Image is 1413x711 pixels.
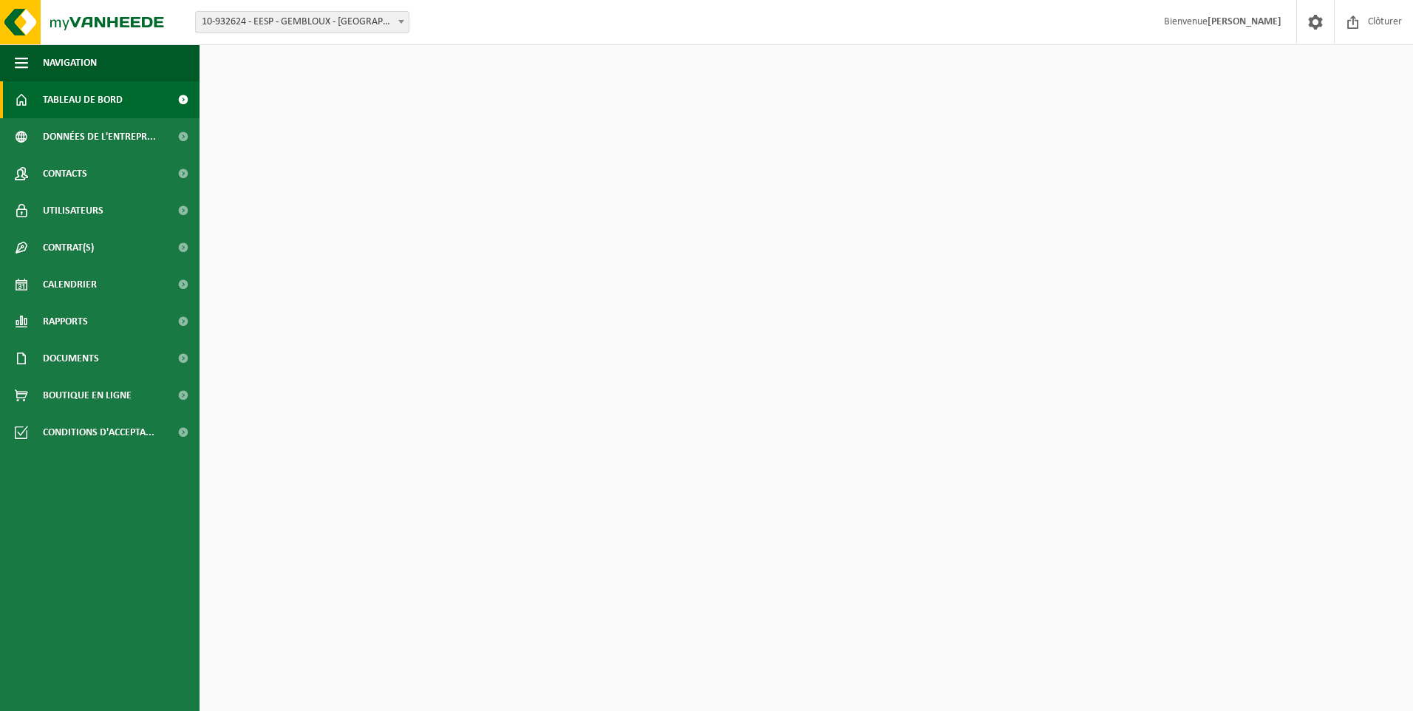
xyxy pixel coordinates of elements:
[43,118,156,155] span: Données de l'entrepr...
[1208,16,1281,27] strong: [PERSON_NAME]
[43,377,132,414] span: Boutique en ligne
[43,303,88,340] span: Rapports
[43,192,103,229] span: Utilisateurs
[43,155,87,192] span: Contacts
[43,44,97,81] span: Navigation
[43,81,123,118] span: Tableau de bord
[43,340,99,377] span: Documents
[43,229,94,266] span: Contrat(s)
[196,12,409,33] span: 10-932624 - EESP - GEMBLOUX - GEMBLOUX
[195,11,409,33] span: 10-932624 - EESP - GEMBLOUX - GEMBLOUX
[43,414,154,451] span: Conditions d'accepta...
[43,266,97,303] span: Calendrier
